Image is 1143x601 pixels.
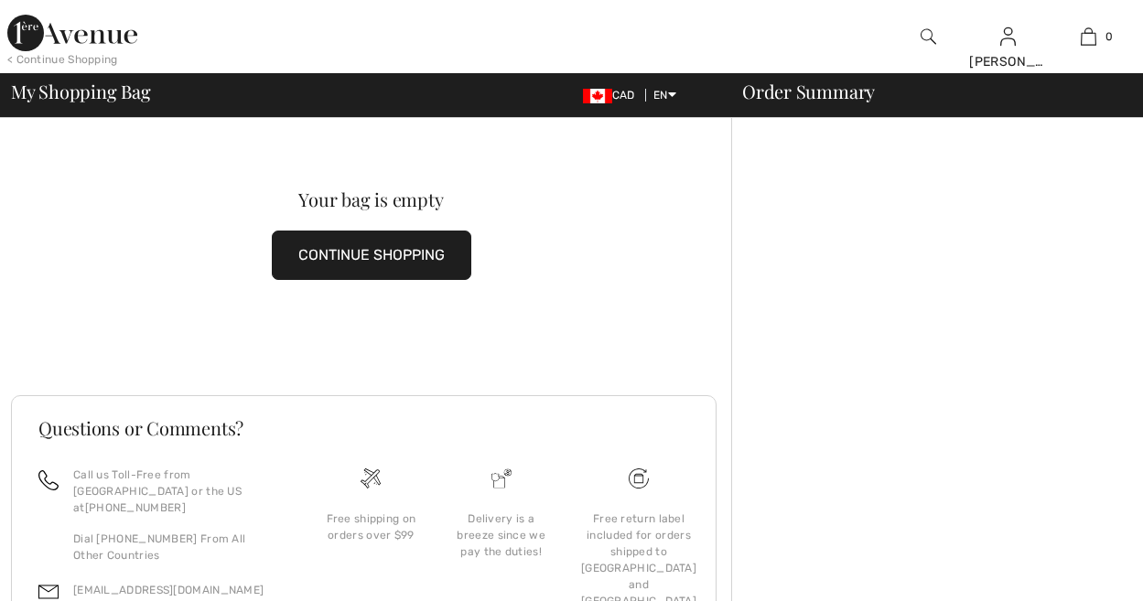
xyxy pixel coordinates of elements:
[73,467,284,516] p: Call us Toll-Free from [GEOGRAPHIC_DATA] or the US at
[1000,27,1016,45] a: Sign In
[38,470,59,490] img: call
[491,468,512,488] img: Delivery is a breeze since we pay the duties!
[85,501,186,514] a: [PHONE_NUMBER]
[720,82,1132,101] div: Order Summary
[1000,26,1016,48] img: My Info
[629,468,649,488] img: Free shipping on orders over $99
[969,52,1047,71] div: [PERSON_NAME]
[11,82,151,101] span: My Shopping Bag
[73,531,284,563] p: Dial [PHONE_NUMBER] From All Other Countries
[7,15,137,51] img: 1ère Avenue
[7,51,118,68] div: < Continue Shopping
[1105,28,1113,45] span: 0
[653,89,676,102] span: EN
[583,89,612,103] img: Canadian Dollar
[921,26,936,48] img: search the website
[1050,26,1127,48] a: 0
[1081,26,1096,48] img: My Bag
[272,231,471,280] button: CONTINUE SHOPPING
[361,468,381,488] img: Free shipping on orders over $99
[583,89,642,102] span: CAD
[451,510,552,560] div: Delivery is a breeze since we pay the duties!
[38,419,689,437] h3: Questions or Comments?
[47,190,695,209] div: Your bag is empty
[73,584,264,596] a: [EMAIL_ADDRESS][DOMAIN_NAME]
[320,510,421,543] div: Free shipping on orders over $99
